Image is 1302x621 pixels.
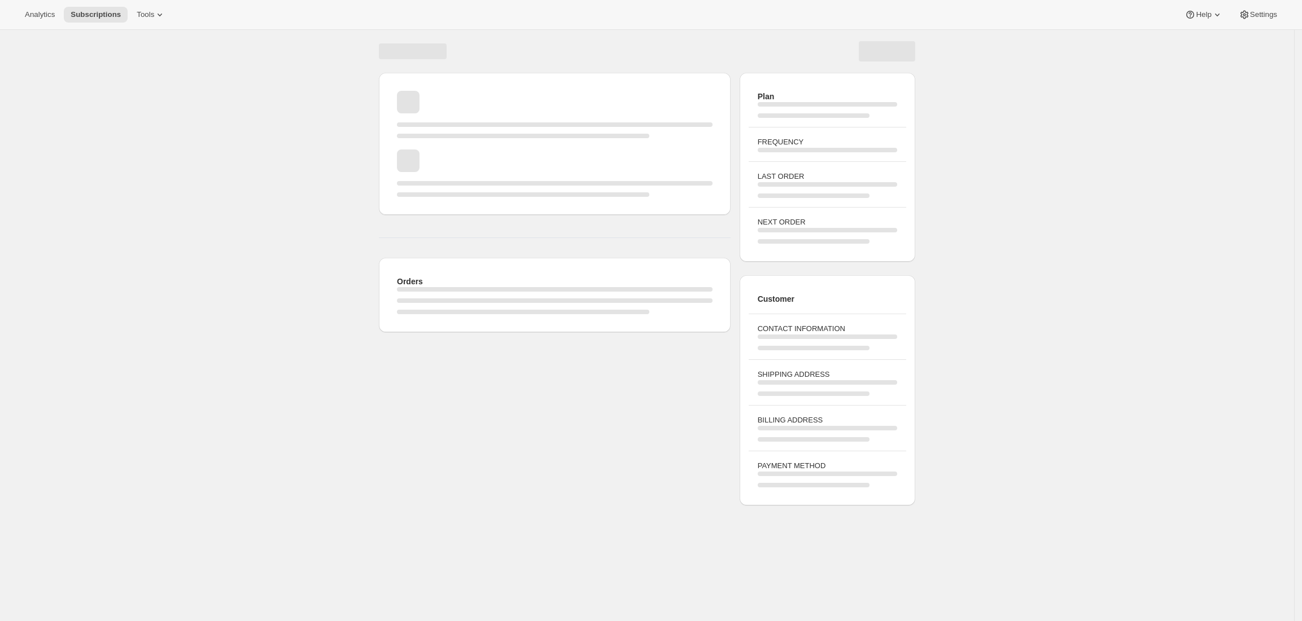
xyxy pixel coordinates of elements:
span: Help [1196,10,1211,19]
button: Analytics [18,7,62,23]
h2: Plan [758,91,897,102]
h3: SHIPPING ADDRESS [758,369,897,380]
div: Page loading [365,30,929,510]
span: Subscriptions [71,10,121,19]
button: Settings [1232,7,1284,23]
h2: Customer [758,293,897,305]
span: Tools [137,10,154,19]
h3: LAST ORDER [758,171,897,182]
span: Settings [1250,10,1277,19]
button: Subscriptions [64,7,128,23]
h2: Orders [397,276,713,287]
button: Help [1178,7,1229,23]
h3: NEXT ORDER [758,217,897,228]
h3: FREQUENCY [758,136,897,148]
span: Analytics [25,10,55,19]
h3: CONTACT INFORMATION [758,323,897,334]
h3: PAYMENT METHOD [758,460,897,472]
button: Tools [130,7,172,23]
h3: BILLING ADDRESS [758,415,897,426]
